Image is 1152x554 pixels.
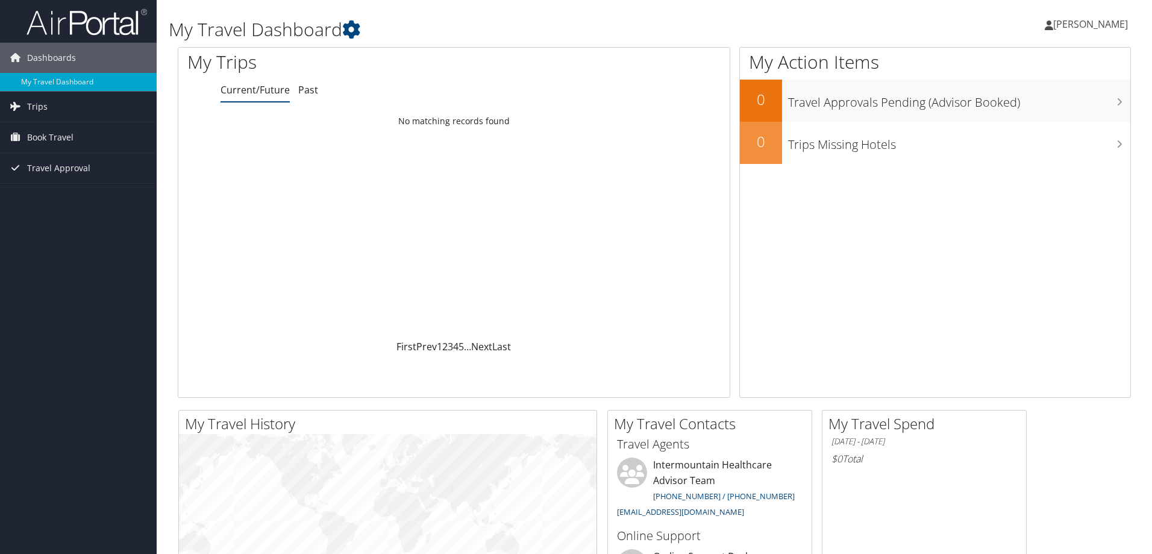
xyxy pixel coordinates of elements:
[178,110,730,132] td: No matching records found
[221,83,290,96] a: Current/Future
[187,49,491,75] h1: My Trips
[831,452,1017,465] h6: Total
[27,92,48,122] span: Trips
[740,49,1130,75] h1: My Action Items
[831,452,842,465] span: $0
[617,506,744,517] a: [EMAIL_ADDRESS][DOMAIN_NAME]
[828,414,1026,434] h2: My Travel Spend
[437,340,442,353] a: 1
[416,340,437,353] a: Prev
[27,153,90,183] span: Travel Approval
[459,340,464,353] a: 5
[740,80,1130,122] a: 0Travel Approvals Pending (Advisor Booked)
[492,340,511,353] a: Last
[464,340,471,353] span: …
[396,340,416,353] a: First
[27,8,147,36] img: airportal-logo.png
[448,340,453,353] a: 3
[1045,6,1140,42] a: [PERSON_NAME]
[27,122,74,153] span: Book Travel
[614,414,812,434] h2: My Travel Contacts
[1053,17,1128,31] span: [PERSON_NAME]
[617,527,803,544] h3: Online Support
[740,131,782,152] h2: 0
[27,43,76,73] span: Dashboards
[617,436,803,453] h3: Travel Agents
[740,89,782,110] h2: 0
[788,130,1130,153] h3: Trips Missing Hotels
[442,340,448,353] a: 2
[298,83,318,96] a: Past
[740,122,1130,164] a: 0Trips Missing Hotels
[788,88,1130,111] h3: Travel Approvals Pending (Advisor Booked)
[611,458,809,522] li: Intermountain Healthcare Advisor Team
[185,414,596,434] h2: My Travel History
[169,17,816,42] h1: My Travel Dashboard
[471,340,492,353] a: Next
[453,340,459,353] a: 4
[831,436,1017,447] h6: [DATE] - [DATE]
[653,491,795,502] a: [PHONE_NUMBER] / [PHONE_NUMBER]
